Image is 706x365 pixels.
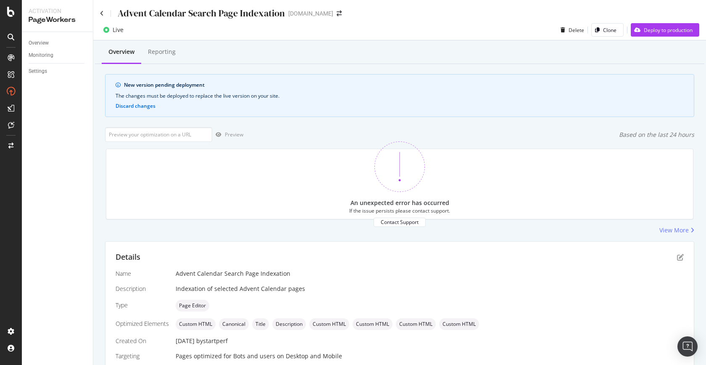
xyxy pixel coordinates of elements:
[219,318,249,330] div: neutral label
[659,226,694,234] a: View More
[677,254,684,261] div: pen-to-square
[353,318,393,330] div: neutral label
[116,285,169,293] div: Description
[677,336,698,357] div: Open Intercom Messenger
[176,352,684,360] div: Pages optimized for on
[29,39,49,48] div: Overview
[631,23,699,37] button: Deploy to production
[644,27,693,34] div: Deploy to production
[591,23,624,37] button: Clone
[603,27,616,34] div: Clone
[374,141,425,192] img: 370bne1z.png
[252,318,269,330] div: neutral label
[222,322,245,327] span: Canonical
[113,26,124,34] div: Live
[29,39,87,48] a: Overview
[256,322,266,327] span: Title
[439,318,479,330] div: neutral label
[29,51,53,60] div: Monitoring
[105,74,694,117] div: info banner
[148,48,176,56] div: Reporting
[100,11,104,16] a: Click to go back
[116,92,684,100] div: The changes must be deployed to replace the live version on your site.
[374,218,426,226] button: Contact Support
[29,67,47,76] div: Settings
[569,27,584,34] div: Delete
[116,252,140,263] div: Details
[124,81,684,89] div: New version pending deployment
[176,318,216,330] div: neutral label
[116,301,169,309] div: Type
[349,207,450,214] div: If the issue persists please contact support.
[337,11,342,16] div: arrow-right-arrow-left
[116,269,169,278] div: Name
[176,300,209,312] div: neutral label
[233,352,275,360] div: Bots and users
[118,7,285,20] div: Advent Calendar Search Page Indexation
[356,322,389,327] span: Custom HTML
[443,322,476,327] span: Custom HTML
[179,322,212,327] span: Custom HTML
[557,23,584,37] button: Delete
[381,218,419,226] div: Contact Support
[212,128,243,141] button: Preview
[116,352,169,360] div: Targeting
[309,318,349,330] div: neutral label
[619,131,694,139] div: Based on the last 24 hours
[179,303,206,308] span: Page Editor
[196,337,228,345] div: by startperf
[276,322,303,327] span: Description
[396,318,436,330] div: neutral label
[176,285,684,293] div: Indexation of selected Advent Calendar pages
[176,337,684,345] div: [DATE]
[105,127,212,142] input: Preview your optimization on a URL
[29,15,86,25] div: PageWorkers
[313,322,346,327] span: Custom HTML
[29,67,87,76] a: Settings
[288,9,333,18] div: [DOMAIN_NAME]
[286,352,342,360] div: Desktop and Mobile
[108,48,134,56] div: Overview
[225,131,243,138] div: Preview
[116,337,169,345] div: Created On
[116,103,155,109] button: Discard changes
[350,199,449,207] div: An unexpected error has occurred
[29,51,87,60] a: Monitoring
[272,318,306,330] div: neutral label
[116,320,169,328] div: Optimized Elements
[399,322,432,327] span: Custom HTML
[176,269,684,278] div: Advent Calendar Search Page Indexation
[659,226,689,234] div: View More
[29,7,86,15] div: Activation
